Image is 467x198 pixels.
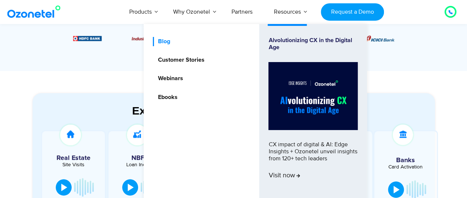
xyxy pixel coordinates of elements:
span: Visit now [268,172,300,180]
a: Webinars [153,74,184,83]
div: Loan Inquiry [112,162,168,167]
a: Alvolutionizing CX in the Digital AgeCX impact of digital & AI: Edge Insights + Ozonetel unveil i... [268,37,358,196]
img: Picture9.png [73,36,102,41]
div: 3 / 6 [131,34,160,42]
a: Ebooks [153,93,178,102]
div: Experience Our Voice AI Agents in Action [40,104,442,117]
div: Image Carousel [73,30,394,45]
div: Site Visits [46,162,101,167]
h5: Banks [378,157,433,164]
h5: Real Estate [46,155,101,161]
img: Alvolutionizing.jpg [268,62,358,130]
div: 1 / 6 [365,34,394,42]
img: Picture8.png [365,35,394,41]
div: Card Activation [378,164,433,170]
a: Blog [153,37,171,46]
img: Picture10.png [131,37,160,40]
h5: NBFC [112,155,168,161]
a: Request a Demo [321,3,384,21]
div: 2 / 6 [73,34,102,42]
a: Customer Stories [153,55,205,65]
